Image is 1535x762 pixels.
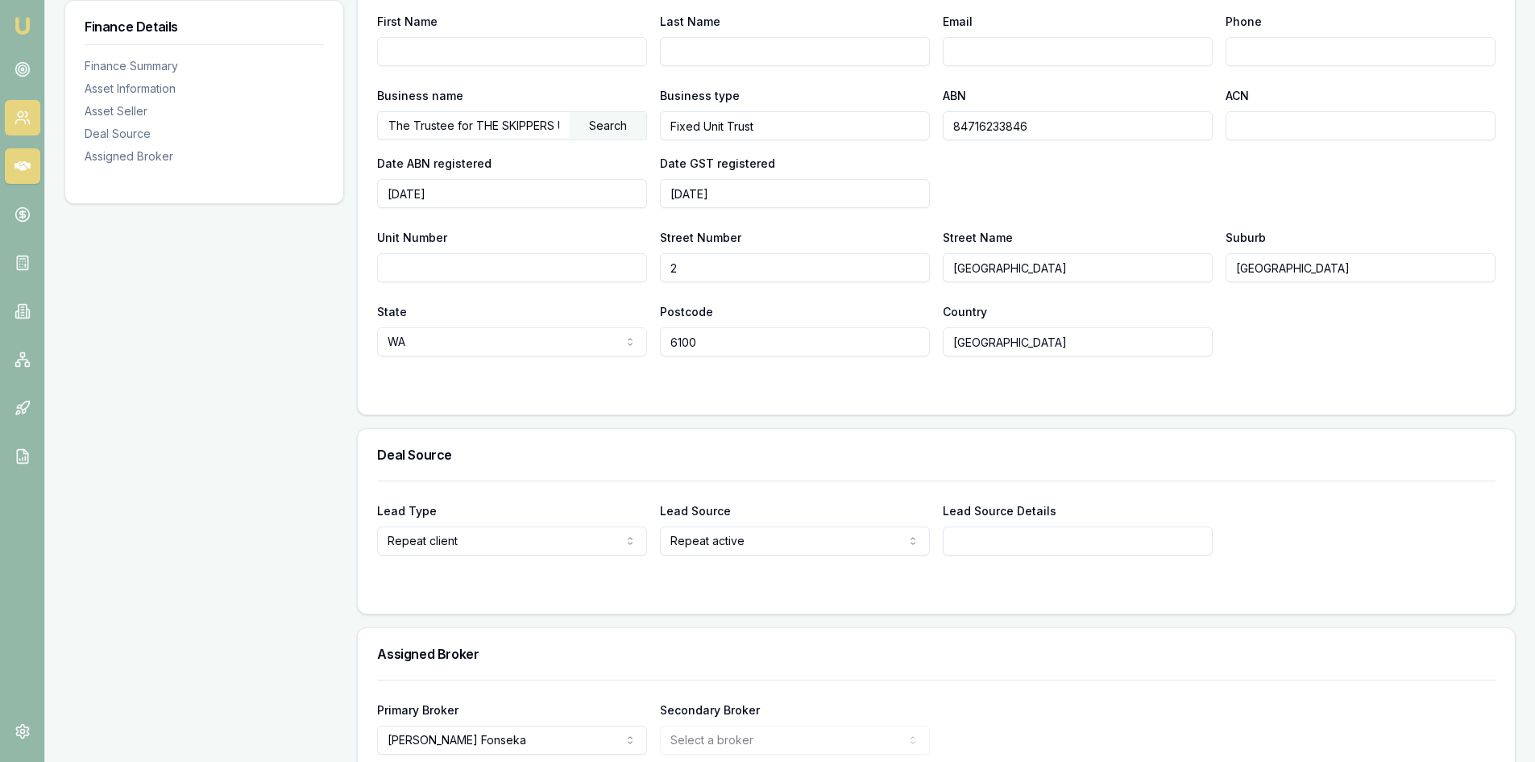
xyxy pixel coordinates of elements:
label: Phone [1226,15,1262,28]
label: Last Name [660,15,720,28]
label: Street Name [943,231,1013,244]
label: First Name [377,15,438,28]
label: Business type [660,89,740,102]
label: Date ABN registered [377,156,492,170]
div: Search [570,112,646,139]
label: ACN [1226,89,1249,102]
label: ABN [943,89,966,102]
label: Secondary Broker [660,703,760,717]
img: emu-icon-u.png [13,16,32,35]
label: Lead Source [660,504,731,518]
div: Asset Information [85,81,324,97]
label: Street Number [660,231,741,244]
label: Email [943,15,973,28]
h3: Finance Details [85,20,324,33]
div: Asset Seller [85,103,324,119]
label: Business name [377,89,463,102]
label: Unit Number [377,231,447,244]
div: Finance Summary [85,58,324,74]
input: Enter business name [378,112,570,138]
input: YYYY-MM-DD [377,179,647,208]
label: Lead Type [377,504,437,518]
label: Primary Broker [377,703,458,717]
label: State [377,305,407,319]
label: Country [943,305,987,319]
input: YYYY-MM-DD [660,179,930,208]
label: Postcode [660,305,713,319]
h3: Assigned Broker [377,647,1496,660]
h3: Deal Source [377,448,1496,461]
label: Suburb [1226,231,1266,244]
label: Lead Source Details [943,504,1056,518]
div: Assigned Broker [85,148,324,164]
div: Deal Source [85,126,324,142]
label: Date GST registered [660,156,775,170]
